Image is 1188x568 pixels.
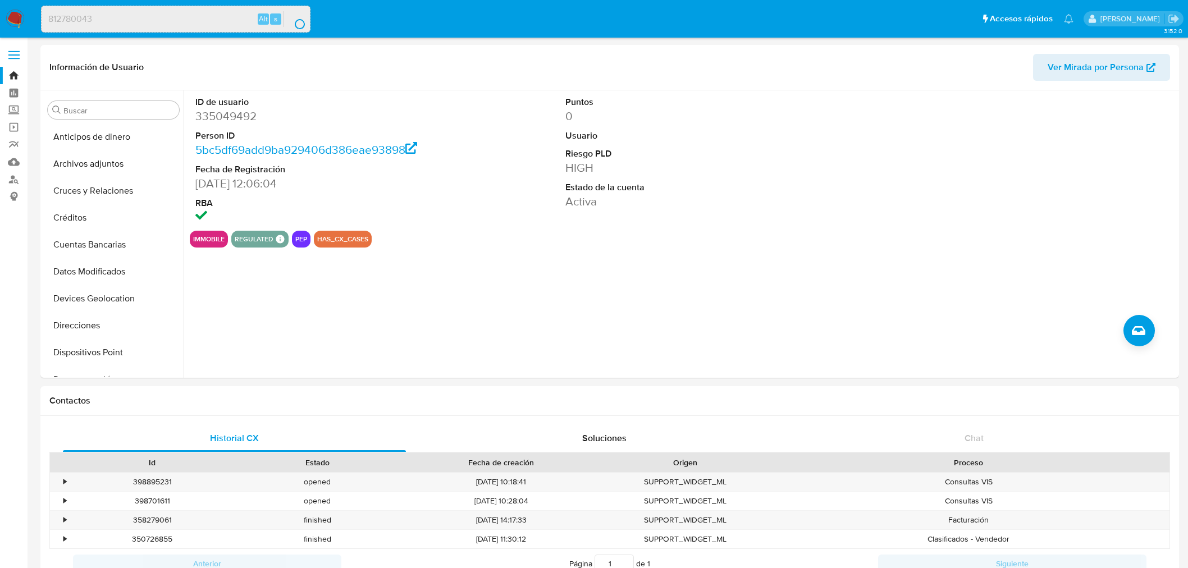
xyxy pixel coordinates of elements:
[63,496,66,506] div: •
[43,150,184,177] button: Archivos adjuntos
[63,106,175,116] input: Buscar
[602,492,767,510] div: SUPPORT_WIDGET_ML
[565,96,801,108] dt: Puntos
[565,181,801,194] dt: Estado de la cuenta
[77,457,227,468] div: Id
[43,204,184,231] button: Créditos
[400,530,602,548] div: [DATE] 11:30:12
[63,534,66,544] div: •
[63,477,66,487] div: •
[195,163,431,176] dt: Fecha de Registración
[767,511,1169,529] div: Facturación
[565,160,801,176] dd: HIGH
[767,473,1169,491] div: Consultas VIS
[43,312,184,339] button: Direcciones
[63,515,66,525] div: •
[235,511,400,529] div: finished
[965,432,984,445] span: Chat
[295,237,307,241] button: pep
[70,530,235,548] div: 350726855
[1033,54,1170,81] button: Ver Mirada por Persona
[235,237,273,241] button: regulated
[43,366,184,393] button: Documentación
[43,231,184,258] button: Cuentas Bancarias
[70,492,235,510] div: 398701611
[1168,13,1180,25] a: Salir
[70,473,235,491] div: 398895231
[259,13,268,24] span: Alt
[235,473,400,491] div: opened
[195,176,431,191] dd: [DATE] 12:06:04
[767,492,1169,510] div: Consultas VIS
[408,457,595,468] div: Fecha de creación
[52,106,61,114] button: Buscar
[565,194,801,209] dd: Activa
[70,511,235,529] div: 358279061
[767,530,1169,548] div: Clasificados - Vendedor
[565,130,801,142] dt: Usuario
[990,13,1053,25] span: Accesos rápidos
[49,395,1170,406] h1: Contactos
[400,492,602,510] div: [DATE] 10:28:04
[235,492,400,510] div: opened
[1100,13,1164,24] p: gregorio.negri@mercadolibre.com
[195,96,431,108] dt: ID de usuario
[1064,14,1073,24] a: Notificaciones
[400,511,602,529] div: [DATE] 14:17:33
[274,13,277,24] span: s
[193,237,225,241] button: immobile
[400,473,602,491] div: [DATE] 10:18:41
[43,339,184,366] button: Dispositivos Point
[602,530,767,548] div: SUPPORT_WIDGET_ML
[43,285,184,312] button: Devices Geolocation
[565,148,801,160] dt: Riesgo PLD
[582,432,627,445] span: Soluciones
[610,457,760,468] div: Origen
[195,197,431,209] dt: RBA
[602,511,767,529] div: SUPPORT_WIDGET_ML
[49,62,144,73] h1: Información de Usuario
[210,432,259,445] span: Historial CX
[195,108,431,124] dd: 335049492
[565,108,801,124] dd: 0
[602,473,767,491] div: SUPPORT_WIDGET_ML
[43,177,184,204] button: Cruces y Relaciones
[243,457,392,468] div: Estado
[195,141,417,158] a: 5bc5df69add9ba929406d386eae93898
[1048,54,1144,81] span: Ver Mirada por Persona
[43,258,184,285] button: Datos Modificados
[775,457,1162,468] div: Proceso
[235,530,400,548] div: finished
[283,11,306,27] button: search-icon
[42,12,310,26] input: Buscar usuario o caso...
[195,130,431,142] dt: Person ID
[317,237,368,241] button: has_cx_cases
[43,123,184,150] button: Anticipos de dinero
